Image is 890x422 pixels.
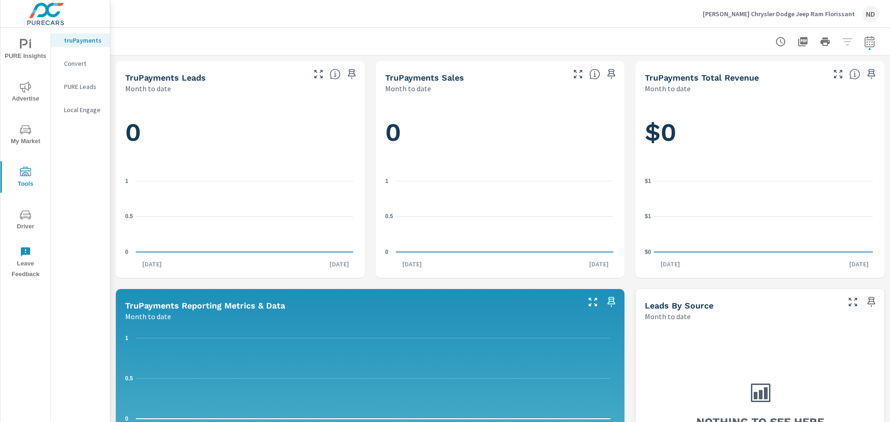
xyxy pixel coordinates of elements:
[604,67,619,82] span: Save this to your personalized report
[645,73,759,82] h5: truPayments Total Revenue
[3,209,48,232] span: Driver
[860,32,879,51] button: Select Date Range
[864,67,879,82] span: Save this to your personalized report
[125,375,133,382] text: 0.5
[26,15,45,22] div: v 4.0.25
[51,103,110,117] div: Local Engage
[25,54,32,61] img: tab_domain_overview_orange.svg
[645,117,875,148] h1: $0
[385,73,464,82] h5: truPayments Sales
[125,249,128,255] text: 0
[125,178,128,184] text: 1
[64,36,102,45] p: truPayments
[604,295,619,309] span: Save this to your personalized report
[125,335,128,341] text: 1
[3,39,48,62] span: PURE Insights
[589,69,600,80] span: Number of sales matched to a truPayments lead. [Source: This data is sourced from the dealer's DM...
[385,178,388,184] text: 1
[849,69,860,80] span: Total revenue from sales matched to a truPayments lead. [Source: This data is sourced from the de...
[15,15,22,22] img: logo_orange.svg
[3,124,48,147] span: My Market
[3,246,48,280] span: Leave Feedback
[51,57,110,70] div: Convert
[125,301,285,310] h5: truPayments Reporting Metrics & Data
[51,80,110,94] div: PURE Leads
[794,32,812,51] button: "Export Report to PDF"
[645,178,651,184] text: $1
[385,117,616,148] h1: 0
[385,213,393,220] text: 0.5
[64,105,102,114] p: Local Engage
[323,259,356,269] p: [DATE]
[654,259,687,269] p: [DATE]
[645,301,713,310] h5: Leads By Source
[311,67,326,82] button: Make Fullscreen
[583,259,615,269] p: [DATE]
[64,59,102,68] p: Convert
[862,6,879,22] div: ND
[396,259,428,269] p: [DATE]
[344,67,359,82] span: Save this to your personalized report
[125,117,356,148] h1: 0
[385,249,388,255] text: 0
[125,311,171,322] p: Month to date
[24,24,102,31] div: Domain: [DOMAIN_NAME]
[645,213,651,220] text: $1
[703,10,855,18] p: [PERSON_NAME] Chrysler Dodge Jeep Ram Florissant
[92,54,100,61] img: tab_keywords_by_traffic_grey.svg
[51,33,110,47] div: truPayments
[64,82,102,91] p: PURE Leads
[0,28,51,283] div: nav menu
[125,83,171,94] p: Month to date
[645,311,691,322] p: Month to date
[125,213,133,220] text: 0.5
[125,416,128,422] text: 0
[816,32,834,51] button: Print Report
[35,55,83,61] div: Domain Overview
[102,55,156,61] div: Keywords by Traffic
[645,83,691,94] p: Month to date
[845,295,860,309] button: Make Fullscreen
[3,167,48,189] span: Tools
[571,67,585,82] button: Make Fullscreen
[831,67,845,82] button: Make Fullscreen
[136,259,168,269] p: [DATE]
[645,249,651,255] text: $0
[843,259,875,269] p: [DATE]
[330,69,341,80] span: The number of truPayments leads.
[585,295,600,309] button: Make Fullscreen
[15,24,22,31] img: website_grey.svg
[864,295,879,309] span: Save this to your personalized report
[385,83,431,94] p: Month to date
[3,82,48,104] span: Advertise
[125,73,206,82] h5: truPayments Leads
